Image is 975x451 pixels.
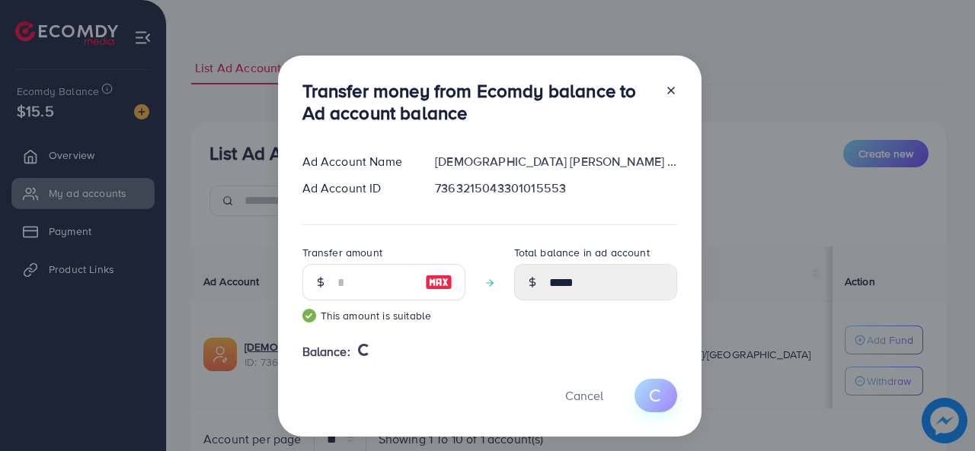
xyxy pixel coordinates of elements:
span: Cancel [565,387,603,404]
button: Cancel [546,379,622,411]
label: Total balance in ad account [514,245,650,260]
div: 7363215043301015553 [423,179,689,197]
label: Transfer amount [302,245,382,260]
span: Balance: [302,343,350,360]
img: image [425,273,452,291]
div: Ad Account Name [290,153,424,170]
div: [DEMOGRAPHIC_DATA] [PERSON_NAME] ad [423,153,689,170]
small: This amount is suitable [302,308,465,323]
div: Ad Account ID [290,179,424,197]
h3: Transfer money from Ecomdy balance to Ad account balance [302,80,653,124]
img: guide [302,309,316,322]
